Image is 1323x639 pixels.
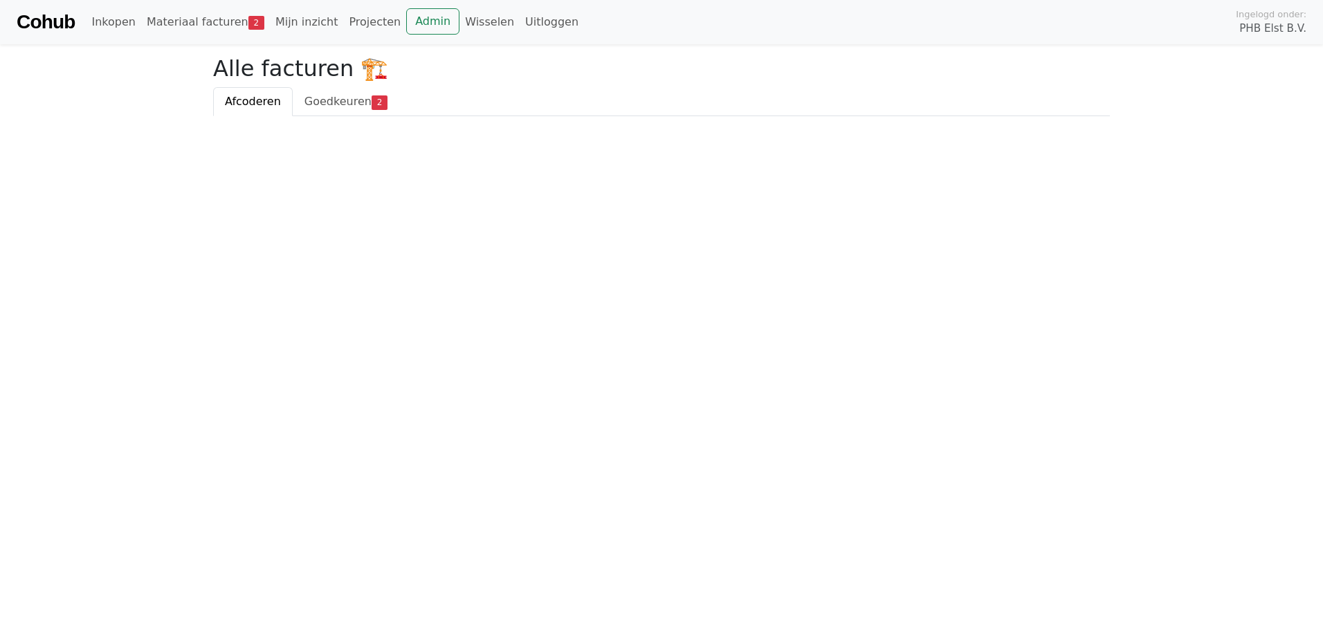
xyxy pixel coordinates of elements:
a: Goedkeuren2 [293,87,399,116]
h2: Alle facturen 🏗️ [213,55,1110,82]
span: 2 [248,16,264,30]
a: Wisselen [459,8,520,36]
a: Materiaal facturen2 [141,8,270,36]
span: Ingelogd onder: [1236,8,1306,21]
span: Afcoderen [225,95,281,108]
a: Admin [406,8,459,35]
a: Mijn inzicht [270,8,344,36]
a: Projecten [343,8,406,36]
span: PHB Elst B.V. [1239,21,1306,37]
span: Goedkeuren [304,95,372,108]
a: Uitloggen [520,8,584,36]
span: 2 [372,95,387,109]
a: Afcoderen [213,87,293,116]
a: Inkopen [86,8,140,36]
a: Cohub [17,6,75,39]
